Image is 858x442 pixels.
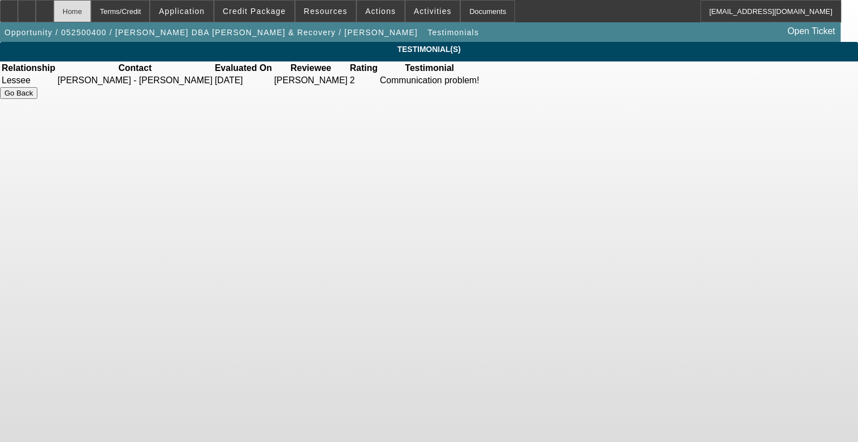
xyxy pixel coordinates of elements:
[357,1,404,22] button: Actions
[295,1,356,22] button: Resources
[414,7,452,16] span: Activities
[349,75,378,86] td: 2
[274,75,349,86] td: [PERSON_NAME]
[274,63,349,74] th: Reviewee
[150,1,213,22] button: Application
[1,75,56,86] td: Lessee
[427,28,479,37] span: Testimonials
[57,63,213,74] th: Contact
[304,7,347,16] span: Resources
[365,7,396,16] span: Actions
[214,75,272,86] td: [DATE]
[425,22,482,42] button: Testimonials
[406,1,460,22] button: Activities
[379,75,480,86] td: Communication problem!
[214,63,272,74] th: Evaluated On
[349,63,378,74] th: Rating
[223,7,286,16] span: Credit Package
[379,63,480,74] th: Testimonial
[159,7,204,16] span: Application
[783,22,840,41] a: Open Ticket
[57,75,213,86] td: [PERSON_NAME] - [PERSON_NAME]
[1,63,56,74] th: Relationship
[4,28,418,37] span: Opportunity / 052500400 / [PERSON_NAME] DBA [PERSON_NAME] & Recovery / [PERSON_NAME]
[214,1,294,22] button: Credit Package
[8,45,850,54] span: Testimonial(S)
